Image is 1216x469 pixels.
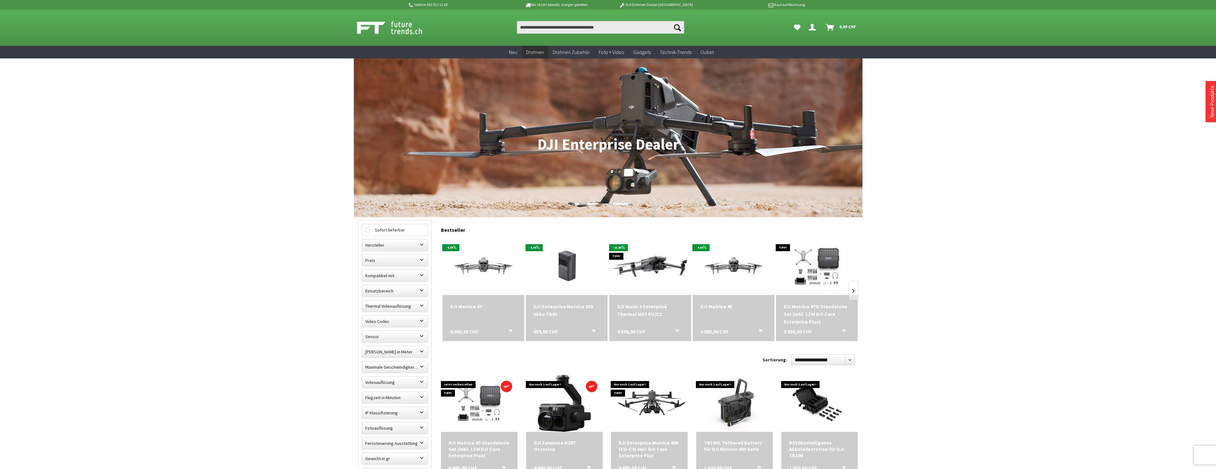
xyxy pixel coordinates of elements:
[700,49,714,55] span: Outlet
[362,300,428,312] label: Thermal Videoauflösung
[408,1,507,9] p: Hotline 032 511 11 03
[806,21,821,34] a: Dein Konto
[517,21,684,34] input: Produkt, Marke, Kategorie, EAN, Artikelnummer…
[533,303,600,318] a: DJI Enterprise Matrice 350 Akku TB65 859,00 CHF In den Warenkorb
[450,328,478,335] span: 6.090,00 CHF
[584,328,599,336] button: In den Warenkorb
[609,241,691,292] img: DJI Mavic 3 Enterprise Thermal M3T EU/C2
[606,1,705,9] p: DJI Drohnen Dealer [GEOGRAPHIC_DATA]
[791,21,804,34] a: Meine Favoriten
[533,328,558,335] span: 859,00 CHF
[501,328,516,336] button: In den Warenkorb
[619,439,680,459] div: DJI Enterprise Matrice 400 (EU-C3) inkl. DJI Care Enterprise Plus
[443,243,524,289] img: DJI Matrice 4T
[599,49,624,55] span: Foto + Video
[526,49,544,55] span: Drohnen
[784,303,850,325] a: DJI Matrice 4TD Standalone Set (inkl. 12 M DJI Care Enterprise Plus) 8.980,00 CHF In den Warenkorb
[362,224,428,236] label: Sofort lieferbar
[450,303,517,310] a: DJI Matrice 4T 6.090,00 CHF In den Warenkorb
[362,422,428,434] label: Fotoauflösung
[362,255,428,266] label: Preis
[751,328,766,336] button: In den Warenkorb
[507,1,606,9] p: Bis 16 Uhr bestellt, morgen geliefert.
[449,439,510,459] a: DJI Matrice 4D Standalone Set (inkl. 12 M DJI Care Enterprise Plus) 6.885,00 CHF In den Warenkorb
[1209,85,1215,118] a: Neue Produkte
[789,439,850,459] a: BS100 Intelligente Akkuladestation für DJI TB100 1.509,00 CHF In den Warenkorb
[536,375,593,432] img: DJI Zenmuse H20T - Occasion
[362,392,428,403] label: Flugzeit in Minuten
[362,239,428,251] label: Hersteller
[693,243,774,289] img: DJI Matrice 4E
[362,453,428,464] label: Gewicht in gr
[696,46,718,59] a: Outlet
[782,375,857,432] img: BS100 Intelligente Akkuladestation für DJI TB100
[617,303,684,318] div: DJI Mavic 3 Enterprise Thermal M3T EU/C2
[362,331,428,342] label: Sensor
[834,328,849,336] button: In den Warenkorb
[450,303,517,310] div: DJI Matrice 4T
[619,439,680,459] a: DJI Enterprise Matrice 400 (EU-C3) inkl. DJI Care Enterprise Plus 9.885,00 CHF In den Warenkorb
[441,220,858,236] div: Bestseller
[362,407,428,419] label: IP Klassifizierung
[777,238,857,295] img: DJI Matrice 4TD Standalone Set (inkl. 12 M DJI Care Enterprise Plus)
[671,21,684,34] button: Suchen
[629,46,655,59] a: Gadgets
[522,46,548,59] a: Drohnen
[784,328,812,335] span: 8.980,00 CHF
[362,316,428,327] label: Video Codec
[704,439,765,452] a: TB100C Tethered Battery für DJI Matrice 400 Serie 1.929,00 CHF In den Warenkorb
[362,346,428,358] label: Maximale Flughöhe in Meter
[362,361,428,373] label: Maximale Geschwindigkeit in km/h
[655,46,696,59] a: Technik-Trends
[617,303,684,318] a: DJI Mavic 3 Enterprise Thermal M3T EU/C2 4.899,00 CHF In den Warenkorb
[697,375,772,432] img: TB100C Tethered Battery für DJI Matrice 400 Serie
[700,328,729,335] span: 3.985,00 CHF
[362,285,428,297] label: Einsatzbereich
[668,328,683,336] button: In den Warenkorb
[700,303,767,310] a: DJI Matrice 4E 3.985,00 CHF In den Warenkorb
[509,49,517,55] span: Neu
[706,1,805,9] p: Kauf auf Rechnung
[594,46,629,59] a: Foto + Video
[534,439,595,452] div: DJI Zenmuse H20T - Occasion
[611,382,688,425] img: DJI Enterprise Matrice 400 (EU-C3) inkl. DJI Care Enterprise Plus
[704,439,765,452] div: TB100C Tethered Battery für DJI Matrice 400 Serie
[784,303,850,325] div: DJI Matrice 4TD Standalone Set (inkl. 12 M DJI Care Enterprise Plus)
[362,270,428,281] label: Kompatibel mit
[358,137,858,152] h1: DJI Enterprise Dealer
[789,439,850,459] div: BS100 Intelligente Akkuladestation für DJI TB100
[534,439,595,452] a: DJI Zenmuse H20T - Occasion 4.000,00 CHF In den Warenkorb
[357,20,436,36] img: Shop Futuretrends - zur Startseite wechseln
[660,49,691,55] span: Technik-Trends
[531,238,602,295] img: DJI Enterprise Matrice 350 Akku TB65
[362,377,428,388] label: Videoauflösung
[553,49,590,55] span: Drohnen Zubehör
[449,439,510,459] div: DJI Matrice 4D Standalone Set (inkl. 12 M DJI Care Enterprise Plus)
[362,438,428,449] label: Fernsteuerung Ausstattung
[763,355,787,365] label: Sortierung:
[700,303,767,310] div: DJI Matrice 4E
[633,49,651,55] span: Gadgets
[823,21,859,34] a: Warenkorb
[839,22,856,32] span: 0,00 CHF
[505,46,522,59] a: Neu
[617,328,645,335] span: 4.899,00 CHF
[548,46,594,59] a: Drohnen Zubehör
[533,303,600,318] div: DJI Enterprise Matrice 350 Akku TB65
[441,376,518,431] img: DJI Matrice 4D Standalone Set (inkl. 12 M DJI Care Enterprise Plus)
